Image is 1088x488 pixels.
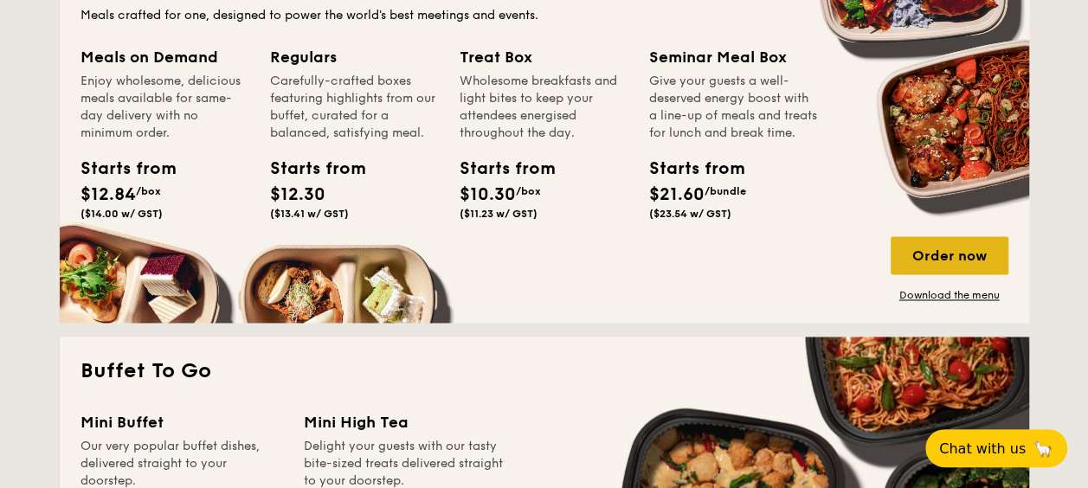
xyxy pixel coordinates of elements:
[925,429,1067,467] button: Chat with us🦙
[460,208,538,220] span: ($11.23 w/ GST)
[80,409,283,433] div: Mini Buffet
[460,73,628,142] div: Wholesome breakfasts and light bites to keep your attendees energised throughout the day.
[270,184,325,205] span: $12.30
[80,45,249,69] div: Meals on Demand
[939,440,1026,457] span: Chat with us
[649,156,727,182] div: Starts from
[460,45,628,69] div: Treat Box
[460,156,538,182] div: Starts from
[460,184,516,205] span: $10.30
[516,185,541,197] span: /box
[80,73,249,142] div: Enjoy wholesome, delicious meals available for same-day delivery with no minimum order.
[270,73,439,142] div: Carefully-crafted boxes featuring highlights from our buffet, curated for a balanced, satisfying ...
[80,184,136,205] span: $12.84
[80,156,158,182] div: Starts from
[270,45,439,69] div: Regulars
[1033,439,1053,459] span: 🦙
[649,184,705,205] span: $21.60
[136,185,161,197] span: /box
[304,409,506,433] div: Mini High Tea
[80,7,1008,24] div: Meals crafted for one, designed to power the world's best meetings and events.
[80,357,1008,385] h2: Buffet To Go
[649,208,731,220] span: ($23.54 w/ GST)
[270,156,348,182] div: Starts from
[891,288,1008,302] a: Download the menu
[705,185,746,197] span: /bundle
[891,236,1008,274] div: Order now
[270,208,349,220] span: ($13.41 w/ GST)
[80,208,163,220] span: ($14.00 w/ GST)
[649,45,818,69] div: Seminar Meal Box
[649,73,818,142] div: Give your guests a well-deserved energy boost with a line-up of meals and treats for lunch and br...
